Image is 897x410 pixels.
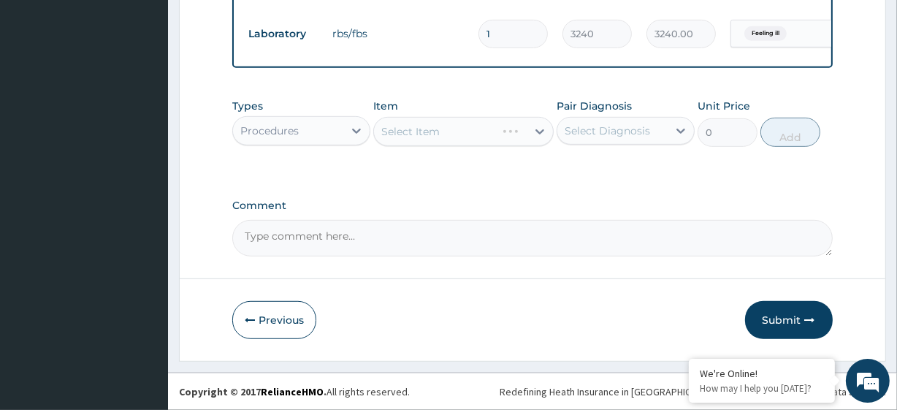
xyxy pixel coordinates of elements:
[760,118,820,147] button: Add
[76,82,245,101] div: Chat with us now
[240,7,275,42] div: Minimize live chat window
[500,384,886,399] div: Redefining Heath Insurance in [GEOGRAPHIC_DATA] using Telemedicine and Data Science!
[745,301,833,339] button: Submit
[373,99,398,113] label: Item
[7,263,278,314] textarea: Type your message and hit 'Enter'
[325,19,471,48] td: rbs/fbs
[744,26,787,41] span: Feeling ill
[232,100,263,113] label: Types
[240,124,299,138] div: Procedures
[232,200,832,212] label: Comment
[85,116,202,264] span: We're online!
[557,99,632,113] label: Pair Diagnosis
[565,124,650,138] div: Select Diagnosis
[700,382,824,395] p: How may I help you today?
[232,301,316,339] button: Previous
[27,73,59,110] img: d_794563401_company_1708531726252_794563401
[261,385,324,398] a: RelianceHMO
[241,20,325,48] td: Laboratory
[700,367,824,380] div: We're Online!
[179,385,327,398] strong: Copyright © 2017 .
[698,99,750,113] label: Unit Price
[168,373,897,410] footer: All rights reserved.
